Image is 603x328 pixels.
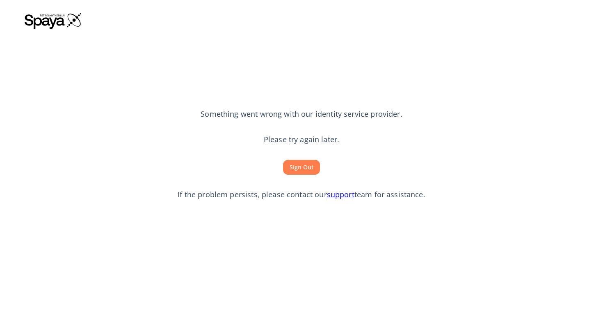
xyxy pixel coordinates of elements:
img: Spaya logo [25,12,82,29]
button: Sign Out [283,160,320,175]
p: Please try again later. [264,134,339,145]
a: support [327,189,354,199]
p: Something went wrong with our identity service provider. [201,109,402,120]
p: If the problem persists, please contact our team for assistance. [178,189,425,200]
